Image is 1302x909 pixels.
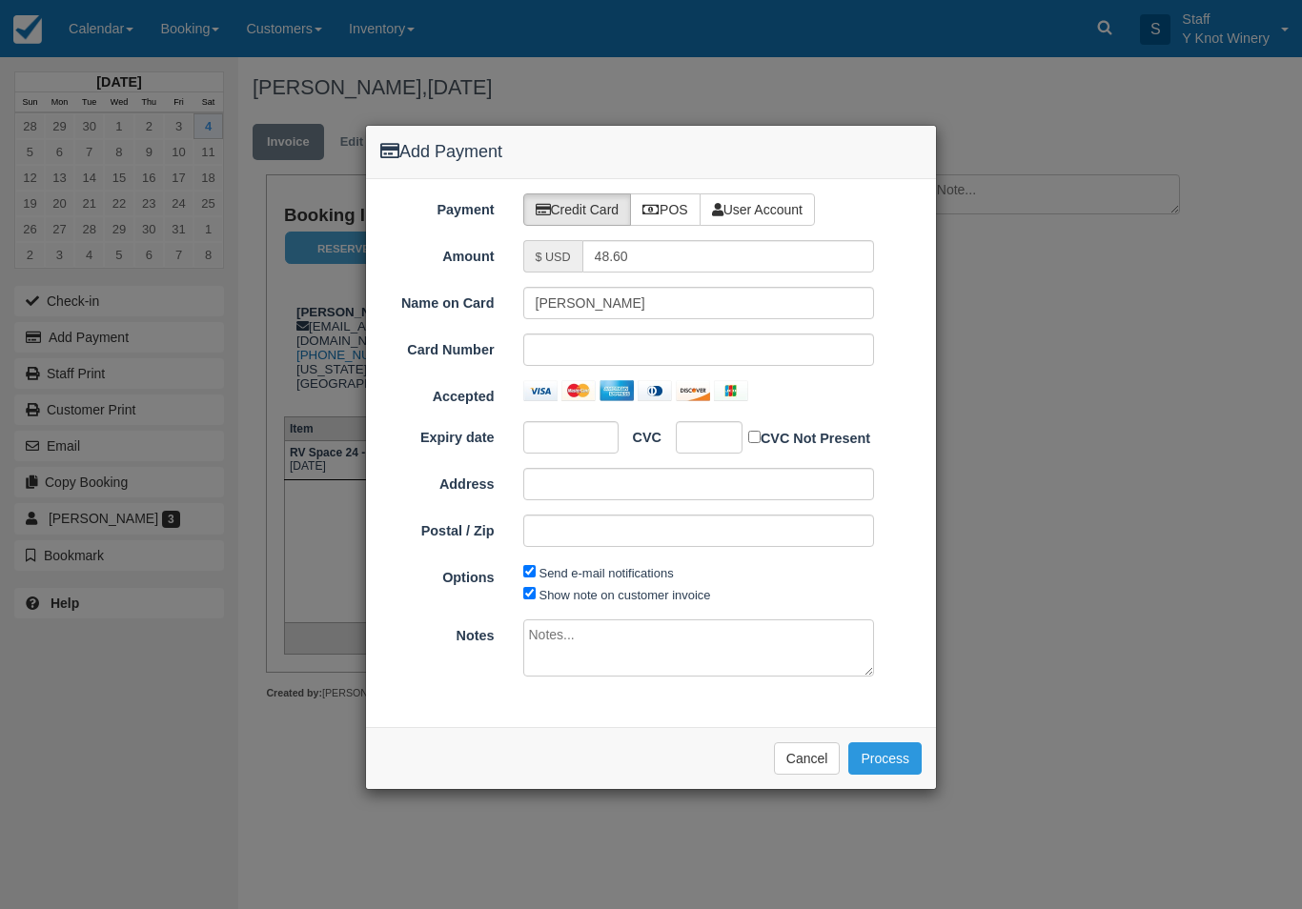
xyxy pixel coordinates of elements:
[366,380,509,407] label: Accepted
[748,427,870,449] label: CVC Not Present
[619,421,661,448] label: CVC
[366,561,509,588] label: Options
[536,251,571,264] small: $ USD
[536,340,863,359] iframe: Secure card number input frame
[380,140,922,165] h4: Add Payment
[582,240,875,273] input: Valid amount required.
[539,588,711,602] label: Show note on customer invoice
[366,193,509,220] label: Payment
[366,333,509,360] label: Card Number
[748,431,761,443] input: CVC Not Present
[366,468,509,495] label: Address
[366,421,509,448] label: Expiry date
[536,428,592,447] iframe: Secure expiration date input frame
[366,287,509,313] label: Name on Card
[539,566,674,580] label: Send e-mail notifications
[366,240,509,267] label: Amount
[366,515,509,541] label: Postal / Zip
[848,742,922,775] button: Process
[688,428,718,447] iframe: Secure CVC input frame
[366,619,509,646] label: Notes
[523,193,632,226] label: Credit Card
[774,742,841,775] button: Cancel
[700,193,815,226] label: User Account
[630,193,701,226] label: POS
